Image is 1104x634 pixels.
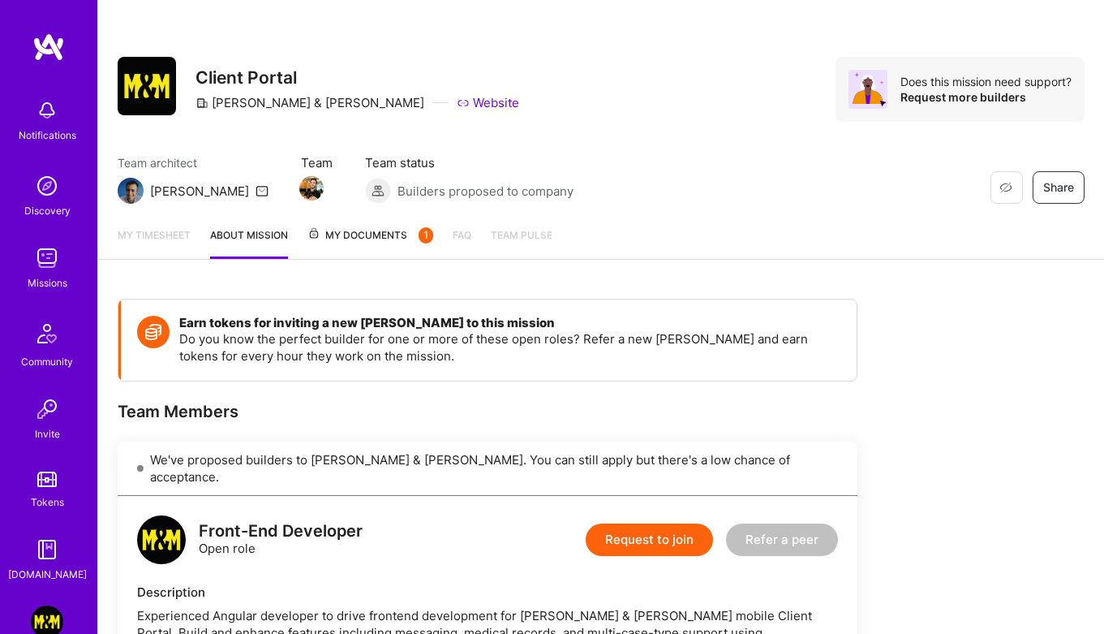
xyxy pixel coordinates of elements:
h3: Client Portal [195,67,519,88]
i: icon Mail [256,184,268,197]
span: Team Pulse [491,229,552,241]
div: Team Members [118,401,857,422]
a: FAQ [453,226,471,259]
img: Invite [31,393,63,425]
div: Missions [28,274,67,291]
img: bell [31,94,63,127]
button: Refer a peer [726,524,838,556]
img: Team Architect [118,178,144,204]
img: teamwork [31,242,63,274]
img: logo [137,515,186,564]
div: 1 [419,227,433,244]
img: Community [28,314,67,353]
img: Token icon [137,316,170,348]
span: My Documents [307,226,433,244]
i: icon EyeClosed [999,181,1012,194]
a: Website [457,94,519,111]
i: icon CompanyGray [195,97,208,110]
span: Builders proposed to company [397,183,573,200]
img: Avatar [848,70,887,109]
img: tokens [37,472,57,487]
a: My Documents1 [307,226,433,259]
a: Team Member Avatar [301,175,322,202]
span: Team architect [118,154,268,171]
div: Tokens [31,494,64,511]
div: [DOMAIN_NAME] [8,566,87,583]
img: Builders proposed to company [365,178,391,204]
div: Notifications [19,127,76,144]
img: Company Logo [118,57,176,115]
span: Share [1043,179,1074,196]
span: Team status [365,154,573,171]
a: Team Pulse [491,226,552,259]
div: Request more builders [900,89,1072,105]
img: discovery [31,170,63,202]
img: Team Member Avatar [299,176,324,201]
div: [PERSON_NAME] & [PERSON_NAME] [195,94,424,111]
div: Invite [35,425,60,442]
button: Share [1033,171,1085,204]
span: Team [301,154,333,171]
div: Community [21,353,73,370]
button: Request to join [586,524,713,556]
img: logo [32,32,65,62]
div: Open role [199,523,363,557]
div: Front-End Developer [199,523,363,540]
div: Discovery [24,202,71,219]
a: My timesheet [118,226,191,259]
div: Does this mission need support? [900,74,1072,89]
div: Description [137,584,838,601]
a: About Mission [210,226,288,259]
div: We've proposed builders to [PERSON_NAME] & [PERSON_NAME]. You can still apply but there's a low c... [118,442,857,496]
p: Do you know the perfect builder for one or more of these open roles? Refer a new [PERSON_NAME] an... [179,330,840,364]
h4: Earn tokens for inviting a new [PERSON_NAME] to this mission [179,316,840,330]
div: [PERSON_NAME] [150,183,249,200]
img: guide book [31,533,63,566]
